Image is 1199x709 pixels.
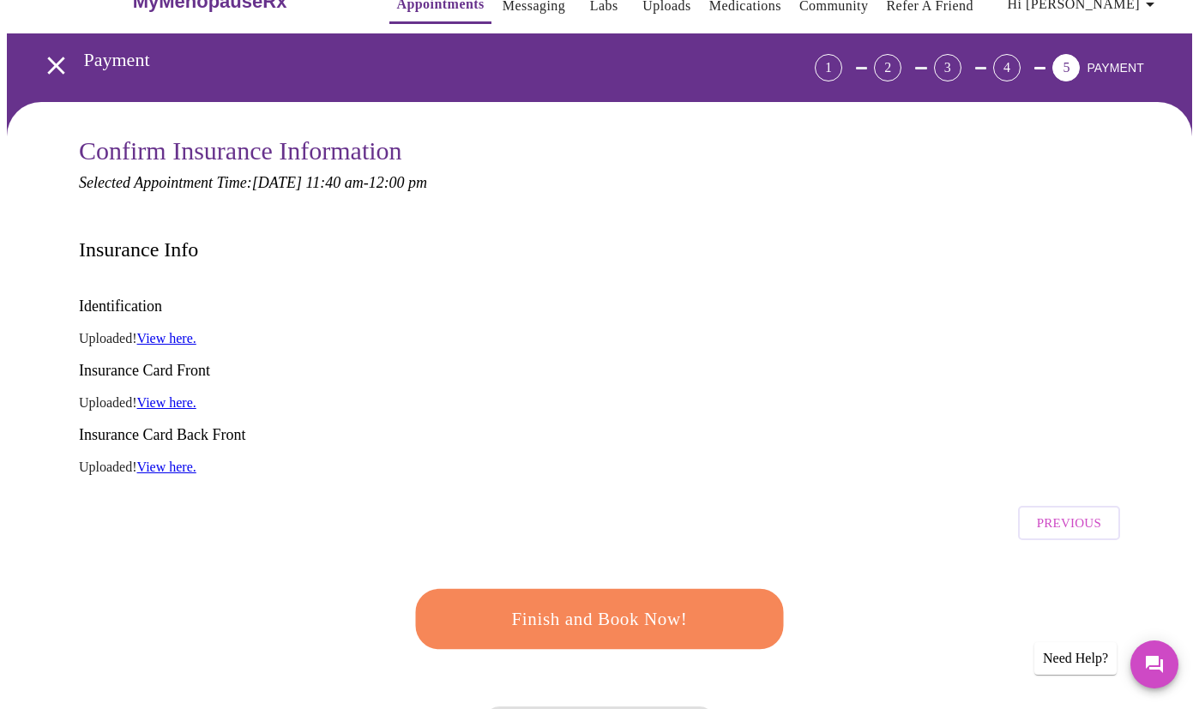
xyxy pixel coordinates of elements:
div: 4 [993,54,1021,81]
button: open drawer [31,40,81,91]
div: 3 [934,54,961,81]
div: 5 [1052,54,1080,81]
a: View here. [137,460,196,474]
em: Selected Appointment Time: [DATE] 11:40 am - 12:00 pm [79,174,427,191]
div: 2 [874,54,901,81]
h3: Insurance Card Back Front [79,426,1120,444]
h3: Payment [84,49,720,71]
p: Uploaded! [79,331,1120,346]
button: Previous [1018,506,1120,540]
p: Uploaded! [79,395,1120,411]
h3: Insurance Info [79,238,198,261]
h3: Confirm Insurance Information [79,136,1120,165]
div: 1 [815,54,842,81]
a: View here. [137,395,196,410]
span: Finish and Book Now! [441,604,758,635]
span: PAYMENT [1087,61,1144,75]
h3: Insurance Card Front [79,362,1120,380]
p: Uploaded! [79,460,1120,475]
a: View here. [137,331,196,345]
div: Need Help? [1034,642,1117,675]
h3: Identification [79,297,1120,315]
span: Previous [1037,512,1101,534]
button: Finish and Book Now! [415,589,783,649]
button: Messages [1130,640,1178,688]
